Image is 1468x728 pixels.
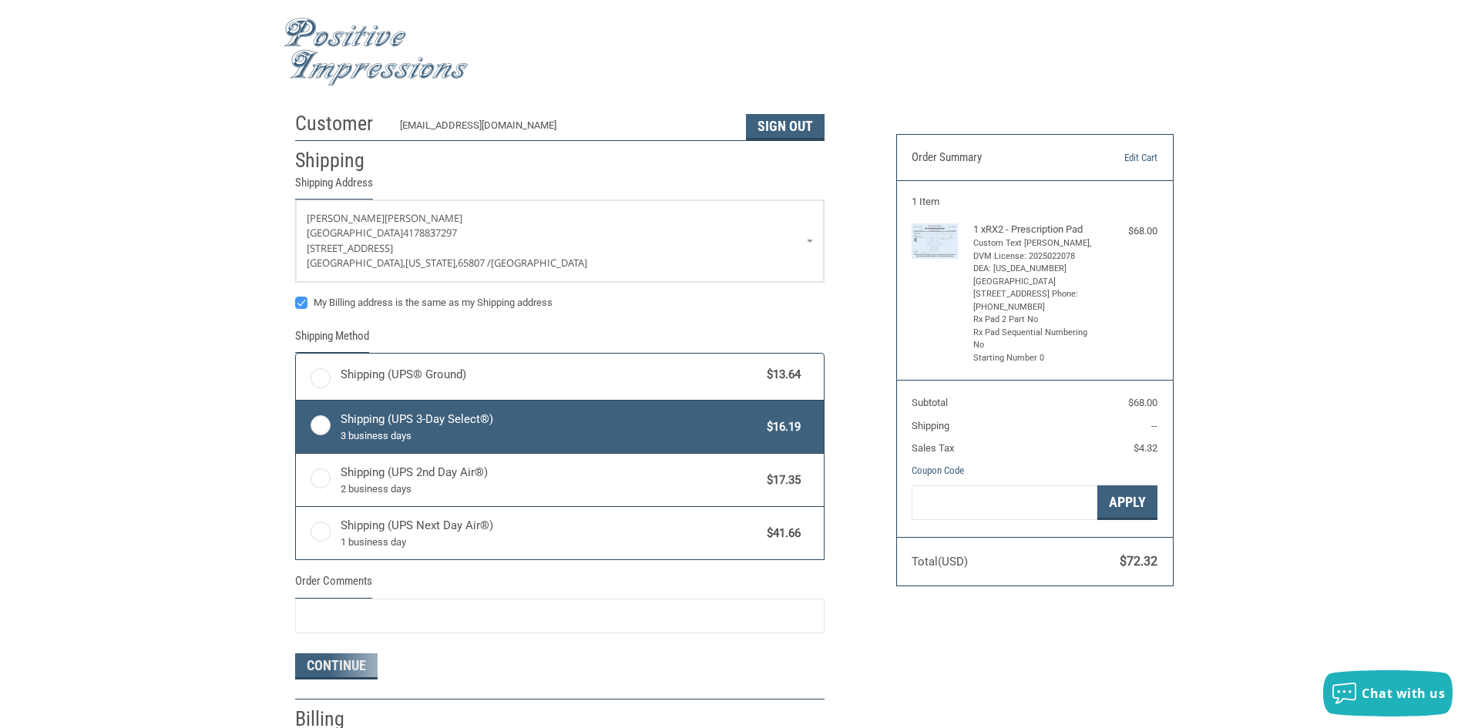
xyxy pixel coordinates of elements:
span: $72.32 [1120,554,1157,569]
span: Shipping (UPS 2nd Day Air®) [341,464,760,496]
span: Shipping (UPS 3-Day Select®) [341,411,760,443]
a: Enter or select a different address [296,200,824,282]
li: Rx Pad 2 Part No [973,314,1093,327]
legend: Shipping Method [295,327,369,353]
a: Coupon Code [912,465,964,476]
span: Shipping (UPS® Ground) [341,366,760,384]
li: Rx Pad Sequential Numbering No [973,327,1093,352]
span: $13.64 [760,366,801,384]
span: $41.66 [760,525,801,542]
label: My Billing address is the same as my Shipping address [295,297,825,309]
span: [GEOGRAPHIC_DATA] [307,226,403,240]
span: [PERSON_NAME] [307,211,385,225]
h2: Shipping [295,148,385,173]
span: $17.35 [760,471,801,489]
button: Apply [1097,485,1157,520]
input: Gift Certificate or Coupon Code [912,485,1097,520]
span: 4178837297 [403,226,457,240]
h3: 1 Item [912,196,1157,208]
li: Starting Number 0 [973,352,1093,365]
span: -- [1151,420,1157,431]
img: Positive Impressions [284,18,469,86]
button: Chat with us [1323,670,1453,716]
legend: Order Comments [295,572,372,598]
span: Total (USD) [912,555,968,569]
span: $16.19 [760,418,801,436]
span: 1 business day [341,535,760,550]
span: 65807 / [458,256,491,270]
span: [GEOGRAPHIC_DATA], [307,256,405,270]
span: [PERSON_NAME] [385,211,462,225]
span: [GEOGRAPHIC_DATA] [491,256,587,270]
span: Shipping (UPS Next Day Air®) [341,517,760,549]
span: Sales Tax [912,442,954,454]
h2: Customer [295,111,385,136]
button: Continue [295,653,378,679]
div: [EMAIL_ADDRESS][DOMAIN_NAME] [400,118,731,140]
legend: Shipping Address [295,174,373,200]
span: [STREET_ADDRESS] [307,241,393,255]
span: $4.32 [1134,442,1157,454]
span: Chat with us [1362,685,1445,702]
span: [US_STATE], [405,256,458,270]
span: 3 business days [341,428,760,444]
h3: Order Summary [912,150,1079,166]
div: $68.00 [1096,223,1157,239]
span: 2 business days [341,481,760,497]
a: Edit Cart [1079,150,1157,166]
li: Custom Text [PERSON_NAME], DVM License: 2025022078 DEA: [US_DEA_NUMBER] [GEOGRAPHIC_DATA][STREET_... [973,237,1093,314]
button: Sign Out [746,114,825,140]
span: Subtotal [912,397,948,408]
span: Shipping [912,420,949,431]
span: $68.00 [1128,397,1157,408]
h4: 1 x RX2 - Prescription Pad [973,223,1093,236]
